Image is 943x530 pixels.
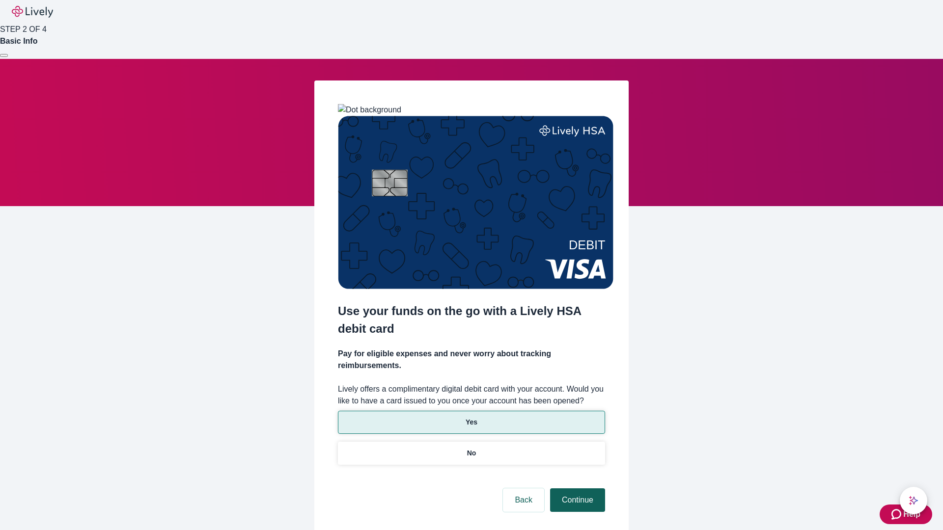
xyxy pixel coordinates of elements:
img: Dot background [338,104,401,116]
img: Lively [12,6,53,18]
svg: Zendesk support icon [891,508,903,520]
p: Yes [466,417,477,427]
label: Lively offers a complimentary digital debit card with your account. Would you like to have a card... [338,383,605,407]
button: Yes [338,411,605,434]
img: Debit card [338,116,613,289]
span: Help [903,508,920,520]
button: Zendesk support iconHelp [880,504,932,524]
h2: Use your funds on the go with a Lively HSA debit card [338,302,605,338]
svg: Lively AI Assistant [909,496,918,505]
h4: Pay for eligible expenses and never worry about tracking reimbursements. [338,348,605,371]
p: No [467,448,476,458]
button: No [338,442,605,465]
button: Back [503,488,544,512]
button: chat [900,487,927,514]
button: Continue [550,488,605,512]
